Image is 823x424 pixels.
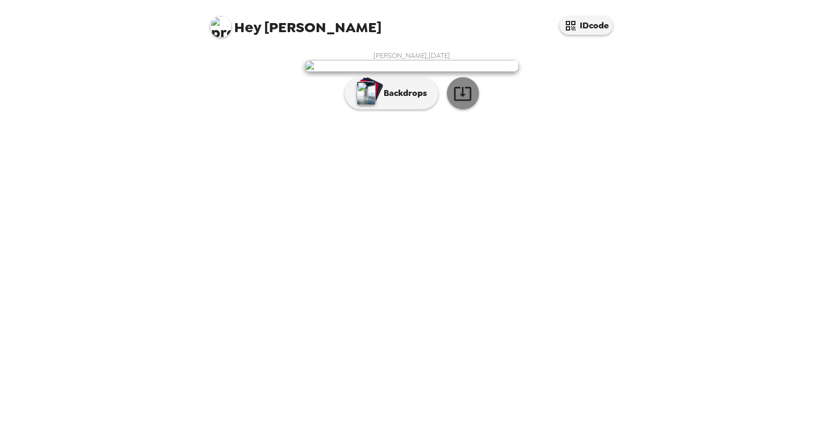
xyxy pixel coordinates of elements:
span: [PERSON_NAME] , [DATE] [373,51,450,60]
p: Backdrops [378,87,427,100]
span: Hey [234,18,261,37]
button: IDcode [559,16,613,35]
img: user [304,60,519,72]
button: Backdrops [345,77,438,109]
span: [PERSON_NAME] [210,11,381,35]
img: profile pic [210,16,231,38]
